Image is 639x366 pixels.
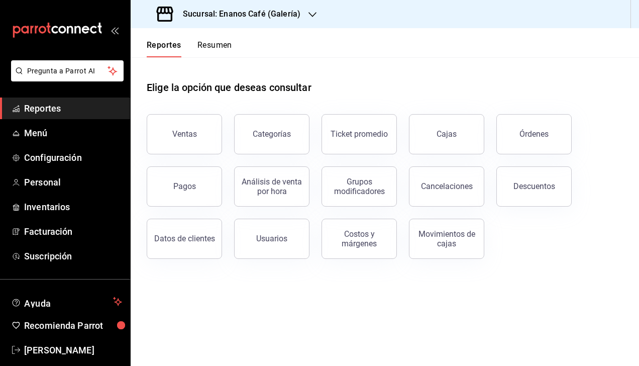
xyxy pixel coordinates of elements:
[175,8,300,20] h3: Sucursal: Enanos Café (Galería)
[24,319,122,332] span: Recomienda Parrot
[147,80,311,95] h1: Elige la opción que deseas consultar
[328,177,390,196] div: Grupos modificadores
[496,166,572,207] button: Descuentos
[24,343,122,357] span: [PERSON_NAME]
[27,66,108,76] span: Pregunta a Parrot AI
[197,40,232,57] button: Resumen
[147,114,222,154] button: Ventas
[234,114,309,154] button: Categorías
[24,200,122,214] span: Inventarios
[253,129,291,139] div: Categorías
[111,26,119,34] button: open_drawer_menu
[328,229,390,248] div: Costos y márgenes
[519,129,549,139] div: Órdenes
[234,166,309,207] button: Análisis de venta por hora
[24,296,109,308] span: Ayuda
[496,114,572,154] button: Órdenes
[415,229,478,248] div: Movimientos de cajas
[24,175,122,189] span: Personal
[147,40,181,57] button: Reportes
[513,181,555,191] div: Descuentos
[331,129,388,139] div: Ticket promedio
[154,234,215,243] div: Datos de clientes
[409,114,484,154] button: Cajas
[322,166,397,207] button: Grupos modificadores
[241,177,303,196] div: Análisis de venta por hora
[24,249,122,263] span: Suscripción
[11,60,124,81] button: Pregunta a Parrot AI
[7,73,124,83] a: Pregunta a Parrot AI
[409,166,484,207] button: Cancelaciones
[147,40,232,57] div: navigation tabs
[256,234,287,243] div: Usuarios
[421,181,473,191] div: Cancelaciones
[234,219,309,259] button: Usuarios
[437,129,457,139] div: Cajas
[173,181,196,191] div: Pagos
[24,151,122,164] span: Configuración
[147,219,222,259] button: Datos de clientes
[24,102,122,115] span: Reportes
[322,219,397,259] button: Costos y márgenes
[172,129,197,139] div: Ventas
[24,126,122,140] span: Menú
[322,114,397,154] button: Ticket promedio
[24,225,122,238] span: Facturación
[409,219,484,259] button: Movimientos de cajas
[147,166,222,207] button: Pagos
